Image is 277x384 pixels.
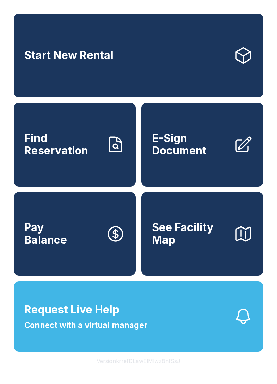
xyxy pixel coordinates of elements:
a: E-Sign Document [141,103,263,187]
span: Start New Rental [24,49,114,62]
button: VersionkrrefDLawElMlwz8nfSsJ [91,352,186,370]
span: E-Sign Document [152,132,228,157]
span: Find Reservation [24,132,101,157]
span: See Facility Map [152,221,228,246]
span: Pay Balance [24,221,67,246]
a: Find Reservation [14,103,136,187]
a: Start New Rental [14,14,263,97]
button: See Facility Map [141,192,263,276]
button: Request Live HelpConnect with a virtual manager [14,281,263,352]
span: Connect with a virtual manager [24,319,147,331]
span: Request Live Help [24,302,119,318]
button: PayBalance [14,192,136,276]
